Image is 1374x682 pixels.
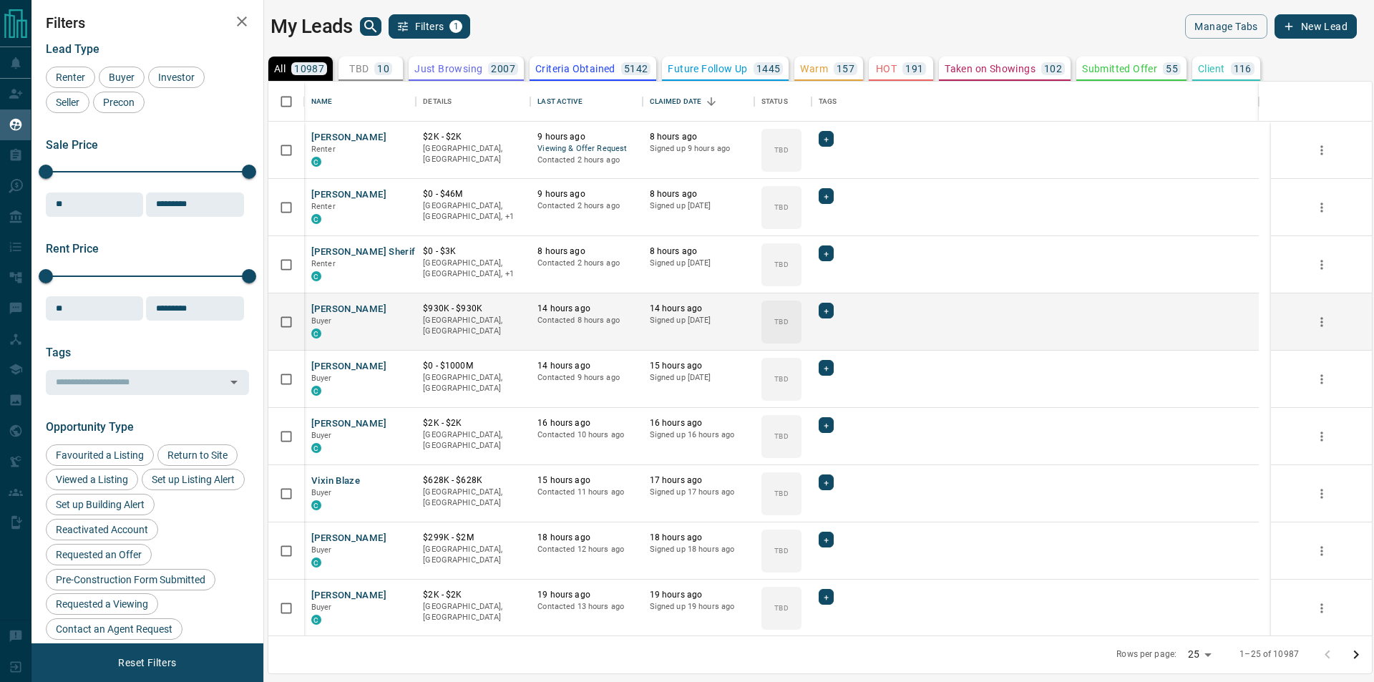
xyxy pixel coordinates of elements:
p: Submitted Offer [1082,64,1157,74]
div: 25 [1182,644,1217,665]
span: + [824,246,829,260]
span: Buyer [311,431,332,440]
button: more [1311,254,1332,276]
p: 5142 [624,64,648,74]
div: Precon [93,92,145,113]
div: condos.ca [311,328,321,338]
button: [PERSON_NAME] [311,532,386,545]
p: TBD [774,316,788,327]
p: $0 - $1000M [423,360,523,372]
p: 1–25 of 10987 [1239,648,1299,661]
button: Reset Filters [109,651,185,675]
div: Status [761,82,788,122]
span: Viewing & Offer Request [537,143,635,155]
p: Contacted 13 hours ago [537,601,635,613]
div: Name [311,82,333,122]
span: Contact an Agent Request [51,623,177,635]
div: + [819,417,834,433]
button: [PERSON_NAME] [311,589,386,603]
p: 8 hours ago [650,131,747,143]
p: Contacted 2 hours ago [537,258,635,269]
p: All [274,64,286,74]
span: Opportunity Type [46,420,134,434]
p: 2007 [491,64,515,74]
p: TBD [774,374,788,384]
p: Contacted 8 hours ago [537,315,635,326]
p: Contacted 2 hours ago [537,155,635,166]
span: Pre-Construction Form Submitted [51,574,210,585]
span: Buyer [311,316,332,326]
span: + [824,303,829,318]
p: Toronto [423,200,523,223]
span: + [824,475,829,489]
button: more [1311,540,1332,562]
div: Favourited a Listing [46,444,154,466]
p: $2K - $2K [423,589,523,601]
div: Requested a Viewing [46,593,158,615]
p: [GEOGRAPHIC_DATA], [GEOGRAPHIC_DATA] [423,143,523,165]
p: 8 hours ago [537,245,635,258]
button: more [1311,426,1332,447]
span: + [824,532,829,547]
span: Rent Price [46,242,99,255]
button: [PERSON_NAME] Sheriff [311,245,419,259]
div: Last Active [537,82,582,122]
span: Renter [51,72,90,83]
p: $0 - $46M [423,188,523,200]
div: + [819,532,834,547]
button: more [1311,197,1332,218]
span: + [824,132,829,146]
span: Set up Building Alert [51,499,150,510]
button: Vixin Blaze [311,474,360,488]
p: 9 hours ago [537,188,635,200]
p: Signed up 19 hours ago [650,601,747,613]
div: condos.ca [311,500,321,510]
div: condos.ca [311,157,321,167]
p: Contacted 12 hours ago [537,544,635,555]
span: Tags [46,346,71,359]
span: Investor [153,72,200,83]
button: search button [360,17,381,36]
div: + [819,474,834,490]
button: [PERSON_NAME] [311,303,386,316]
div: Buyer [99,67,145,88]
span: Sale Price [46,138,98,152]
span: Buyer [311,545,332,555]
div: condos.ca [311,271,321,281]
p: $0 - $3K [423,245,523,258]
p: Signed up [DATE] [650,372,747,384]
span: Buyer [311,488,332,497]
p: Warm [800,64,828,74]
button: more [1311,483,1332,505]
h1: My Leads [271,15,353,38]
div: + [819,303,834,318]
p: [GEOGRAPHIC_DATA], [GEOGRAPHIC_DATA] [423,544,523,566]
p: Just Browsing [414,64,482,74]
button: [PERSON_NAME] [311,188,386,202]
p: 55 [1166,64,1178,74]
p: Contacted 10 hours ago [537,429,635,441]
span: Buyer [311,603,332,612]
div: Name [304,82,416,122]
p: TBD [774,145,788,155]
div: condos.ca [311,557,321,567]
button: New Lead [1275,14,1357,39]
button: more [1311,140,1332,161]
div: + [819,589,834,605]
p: $2K - $2K [423,131,523,143]
p: 10 [377,64,389,74]
span: Precon [98,97,140,108]
span: 1 [451,21,461,31]
div: Pre-Construction Form Submitted [46,569,215,590]
p: 16 hours ago [650,417,747,429]
div: Seller [46,92,89,113]
span: Seller [51,97,84,108]
span: Renter [311,145,336,154]
div: Set up Listing Alert [142,469,245,490]
p: 14 hours ago [537,360,635,372]
p: 14 hours ago [650,303,747,315]
p: 19 hours ago [537,589,635,601]
p: 116 [1234,64,1252,74]
div: condos.ca [311,615,321,625]
p: [GEOGRAPHIC_DATA], [GEOGRAPHIC_DATA] [423,601,523,623]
